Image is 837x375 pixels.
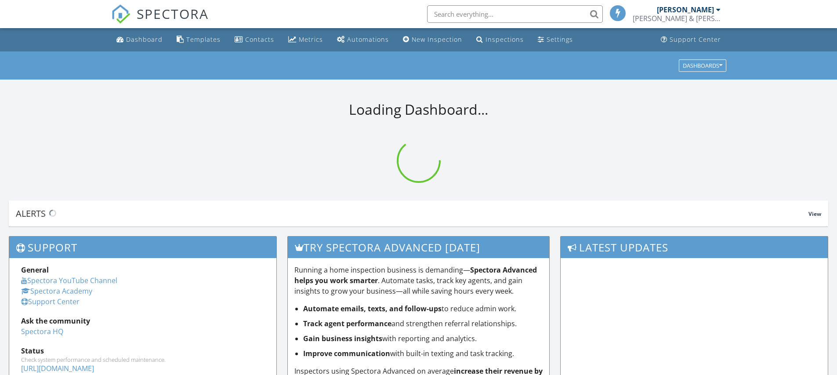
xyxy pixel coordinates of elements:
button: Dashboards [679,59,726,72]
a: Templates [173,32,224,48]
div: Dashboard [126,35,163,44]
div: Metrics [299,35,323,44]
strong: Gain business insights [303,334,382,343]
div: [PERSON_NAME] [657,5,714,14]
div: Contacts [245,35,274,44]
a: New Inspection [399,32,466,48]
span: SPECTORA [137,4,209,23]
div: Check system performance and scheduled maintenance. [21,356,265,363]
strong: Track agent performance [303,319,391,328]
strong: General [21,265,49,275]
h3: Try spectora advanced [DATE] [288,237,550,258]
div: Ask the community [21,316,265,326]
div: Smith & Smith Home Inspections [633,14,721,23]
li: and strengthen referral relationships. [303,318,543,329]
div: Status [21,346,265,356]
strong: Spectora Advanced helps you work smarter [294,265,537,285]
li: to reduce admin work. [303,303,543,314]
a: SPECTORA [111,12,209,30]
li: with reporting and analytics. [303,333,543,344]
li: with built-in texting and task tracking. [303,348,543,359]
a: Inspections [473,32,527,48]
a: Dashboard [113,32,166,48]
a: Automations (Basic) [333,32,392,48]
div: New Inspection [412,35,462,44]
a: Spectora Academy [21,286,92,296]
a: Support Center [657,32,725,48]
a: Settings [534,32,576,48]
a: [URL][DOMAIN_NAME] [21,364,94,373]
strong: Improve communication [303,349,390,358]
a: Spectora YouTube Channel [21,276,117,285]
div: Dashboards [683,62,722,69]
a: Spectora HQ [21,327,63,336]
span: View [808,210,821,218]
h3: Latest Updates [561,237,828,258]
a: Support Center [21,297,80,306]
div: Settings [547,35,573,44]
div: Support Center [670,35,721,44]
strong: Automate emails, texts, and follow-ups [303,304,442,313]
div: Alerts [16,208,808,219]
div: Automations [347,35,389,44]
div: Inspections [486,35,524,44]
p: Running a home inspection business is demanding— . Automate tasks, track key agents, and gain ins... [294,265,543,296]
a: Metrics [285,32,326,48]
div: Templates [186,35,221,44]
img: The Best Home Inspection Software - Spectora [111,4,130,24]
input: Search everything... [427,5,603,23]
a: Contacts [231,32,278,48]
h3: Support [9,237,276,258]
